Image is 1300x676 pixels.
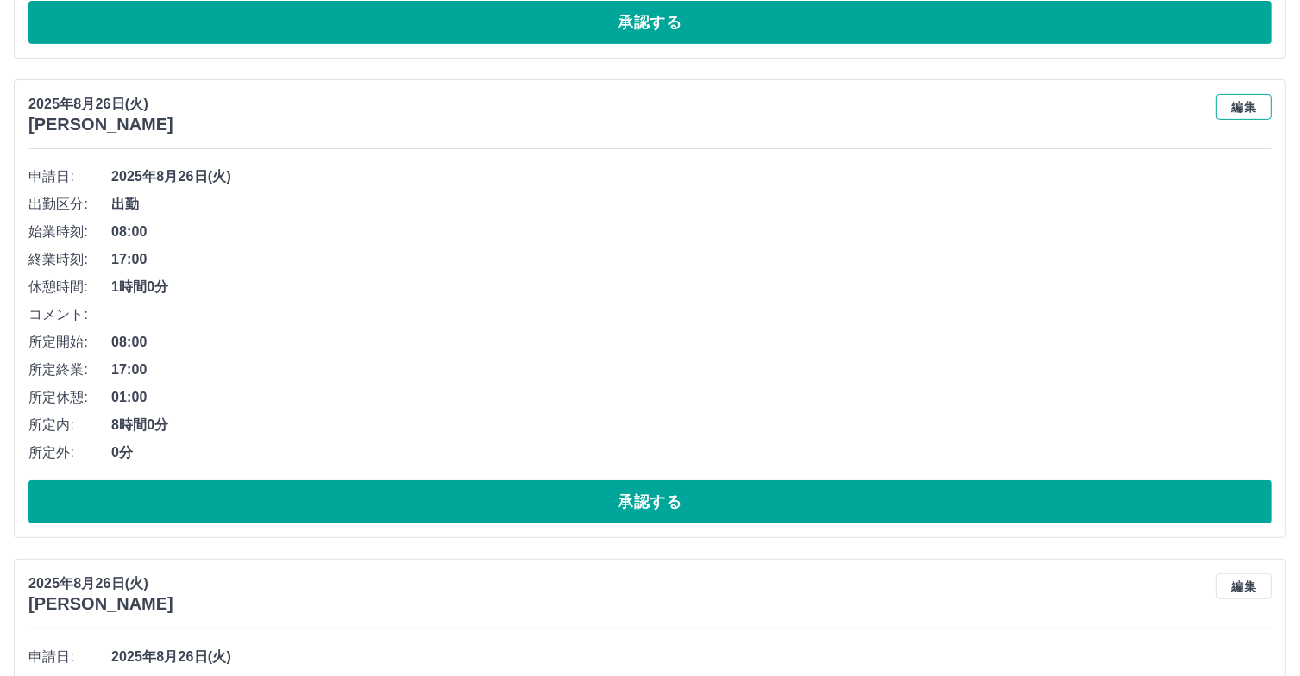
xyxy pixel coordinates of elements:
h3: [PERSON_NAME] [28,594,173,614]
span: 終業時刻: [28,249,111,270]
span: 08:00 [111,332,1272,353]
span: コメント: [28,304,111,325]
span: 1時間0分 [111,277,1272,297]
button: 編集 [1216,573,1272,599]
span: 休憩時間: [28,277,111,297]
span: 出勤区分: [28,194,111,215]
span: 8時間0分 [111,415,1272,435]
span: 0分 [111,442,1272,463]
button: 編集 [1216,94,1272,120]
p: 2025年8月26日(火) [28,573,173,594]
span: 08:00 [111,222,1272,242]
button: 承認する [28,480,1272,523]
h3: [PERSON_NAME] [28,115,173,135]
span: 出勤 [111,194,1272,215]
span: 所定開始: [28,332,111,353]
span: 所定終業: [28,360,111,380]
span: 17:00 [111,360,1272,380]
p: 2025年8月26日(火) [28,94,173,115]
span: 所定休憩: [28,387,111,408]
span: 2025年8月26日(火) [111,166,1272,187]
span: 所定内: [28,415,111,435]
button: 承認する [28,1,1272,44]
span: 01:00 [111,387,1272,408]
span: 2025年8月26日(火) [111,647,1272,667]
span: 申請日: [28,647,111,667]
span: 17:00 [111,249,1272,270]
span: 始業時刻: [28,222,111,242]
span: 申請日: [28,166,111,187]
span: 所定外: [28,442,111,463]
